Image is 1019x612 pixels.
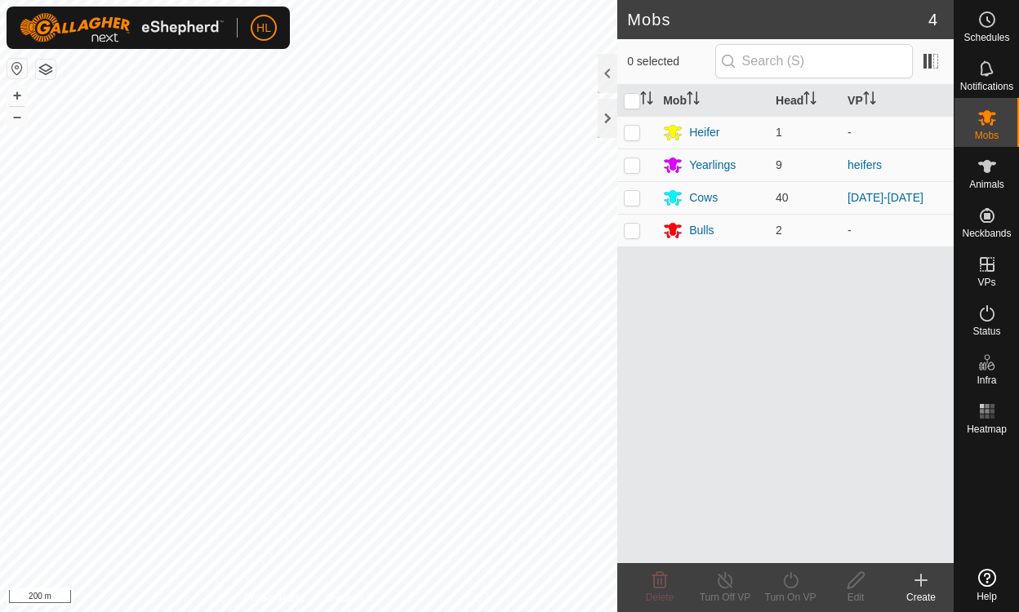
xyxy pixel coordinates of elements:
span: Neckbands [962,228,1011,238]
div: Turn Off VP [692,590,758,605]
span: VPs [977,277,995,287]
button: Map Layers [36,60,56,79]
button: – [7,107,27,126]
input: Search (S) [715,44,913,78]
p-sorticon: Activate to sort [687,94,700,107]
a: Contact Us [325,591,373,605]
span: 1 [776,126,782,139]
a: Help [954,562,1019,608]
span: Notifications [960,82,1013,91]
h2: Mobs [627,10,928,29]
p-sorticon: Activate to sort [803,94,817,107]
span: Animals [969,180,1004,189]
p-sorticon: Activate to sort [640,94,653,107]
a: Privacy Policy [244,591,305,605]
div: Edit [823,590,888,605]
span: 2 [776,224,782,237]
th: VP [841,85,954,117]
span: Heatmap [967,424,1007,434]
span: 9 [776,158,782,171]
td: - [841,214,954,246]
p-sorticon: Activate to sort [863,94,876,107]
th: Mob [656,85,769,117]
span: Schedules [963,33,1009,42]
span: Status [972,326,1000,336]
div: Cows [689,189,718,206]
img: Gallagher Logo [20,13,224,42]
a: [DATE]-[DATE] [848,191,923,204]
div: Bulls [689,222,714,239]
a: heifers [848,158,882,171]
button: + [7,86,27,105]
span: Delete [646,592,674,603]
div: Turn On VP [758,590,823,605]
div: Create [888,590,954,605]
div: Heifer [689,124,719,141]
th: Head [769,85,841,117]
span: HL [256,20,271,37]
span: Mobs [975,131,999,140]
button: Reset Map [7,59,27,78]
span: 40 [776,191,789,204]
span: Help [977,592,997,601]
span: Infra [977,375,996,385]
span: 4 [928,7,937,32]
div: Yearlings [689,157,736,174]
span: 0 selected [627,53,714,70]
td: - [841,116,954,149]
